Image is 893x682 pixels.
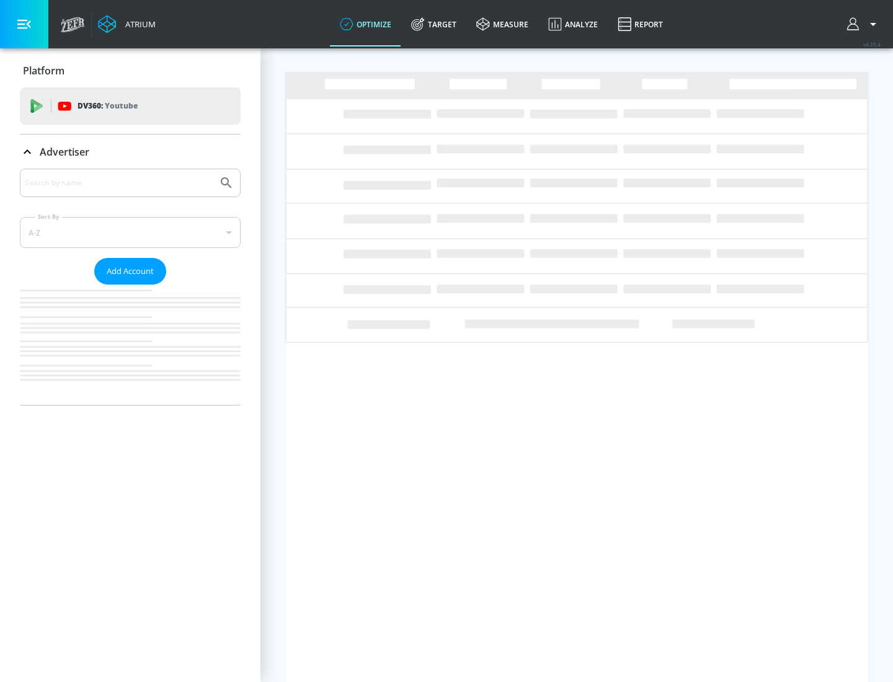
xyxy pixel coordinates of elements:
a: Target [401,2,466,46]
div: Platform [20,53,241,88]
div: A-Z [20,217,241,248]
nav: list of Advertiser [20,285,241,405]
button: Add Account [94,258,166,285]
a: Report [608,2,673,46]
p: Youtube [105,99,138,112]
label: Sort By [35,213,62,221]
p: Advertiser [40,145,89,159]
div: Advertiser [20,169,241,405]
span: Add Account [107,264,154,278]
p: DV360: [78,99,138,113]
input: Search by name [25,175,213,191]
span: v 4.25.4 [863,41,881,48]
div: DV360: Youtube [20,87,241,125]
a: Atrium [98,15,156,33]
p: Platform [23,64,64,77]
a: Analyze [538,2,608,46]
a: optimize [330,2,401,46]
div: Advertiser [20,135,241,169]
a: measure [466,2,538,46]
div: Atrium [120,19,156,30]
